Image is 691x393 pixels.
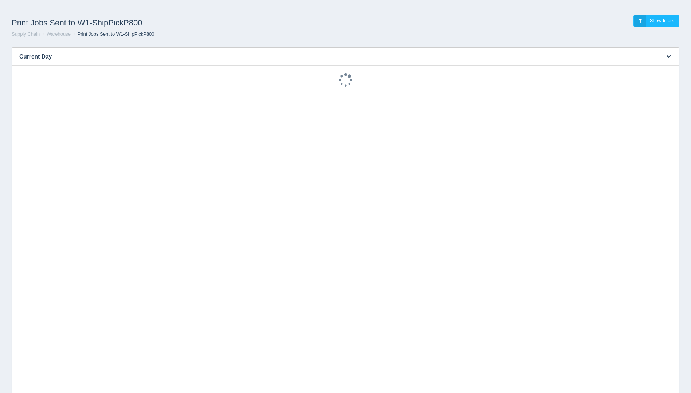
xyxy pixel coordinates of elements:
[72,31,154,38] li: Print Jobs Sent to W1-ShipPickP800
[12,48,657,66] h3: Current Day
[12,31,40,37] a: Supply Chain
[12,15,346,31] h1: Print Jobs Sent to W1-ShipPickP800
[650,18,674,23] span: Show filters
[47,31,71,37] a: Warehouse
[633,15,679,27] a: Show filters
